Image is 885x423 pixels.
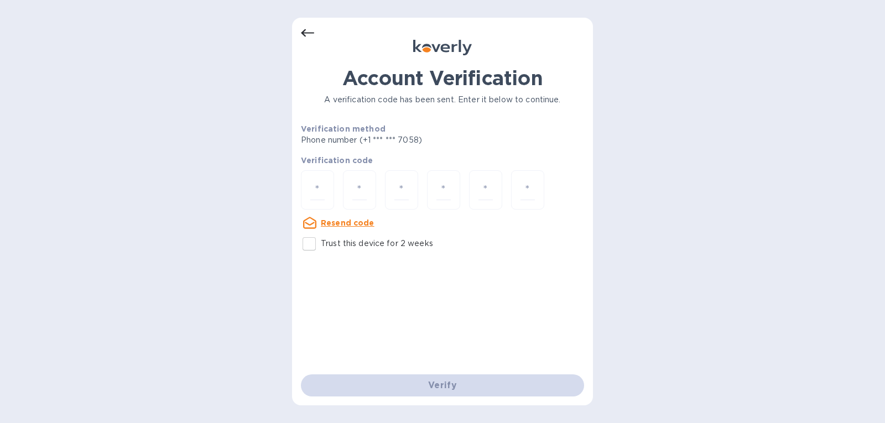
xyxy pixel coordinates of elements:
[301,134,507,146] p: Phone number (+1 *** *** 7058)
[301,124,386,133] b: Verification method
[301,94,584,106] p: A verification code has been sent. Enter it below to continue.
[321,218,374,227] u: Resend code
[301,66,584,90] h1: Account Verification
[321,238,433,249] p: Trust this device for 2 weeks
[301,155,584,166] p: Verification code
